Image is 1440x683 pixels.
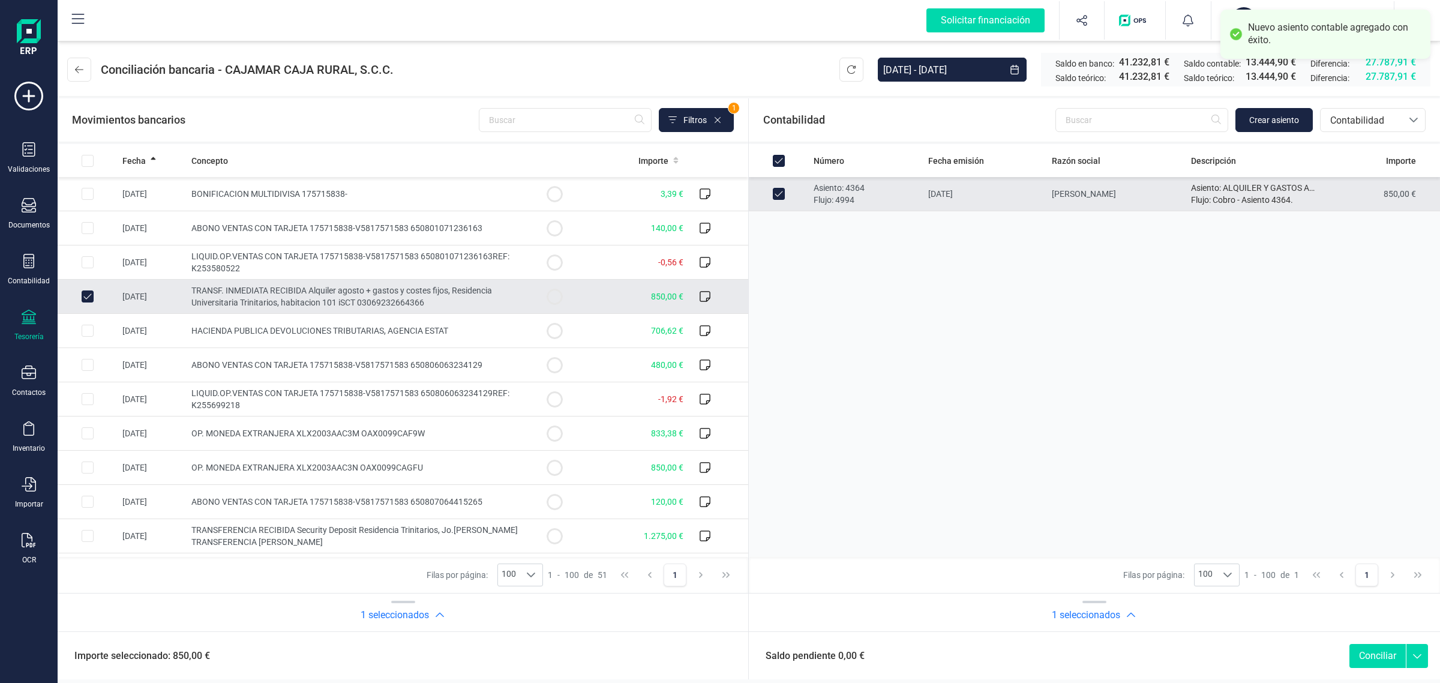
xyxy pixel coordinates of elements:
div: Documentos [8,220,50,230]
button: Conciliar [1349,644,1406,668]
div: Row Selected 484284c5-8f46-42cc-aca0-b94e0b5627e9 [82,222,94,234]
div: Contabilidad [8,276,50,286]
span: -1,92 € [658,394,683,404]
button: Last Page [715,564,737,586]
span: LIQUID.OP.VENTAS CON TARJETA 175715838-V5817571583 650806063234129REF: K255699218 [191,388,509,410]
td: [DATE] [118,245,187,280]
span: Conciliación bancaria - CAJAMAR CAJA RURAL, S.C.C. [101,61,394,78]
span: 850,00 € [651,463,683,472]
div: Filas por página: [1123,564,1240,586]
button: Choose Date [1003,58,1027,82]
span: Concepto [191,155,228,167]
span: 120,00 € [651,497,683,507]
h2: 1 seleccionados [1052,608,1120,622]
button: First Page [1305,564,1328,586]
span: BONIFICACION MULTIDIVISA 175715838- [191,189,347,199]
span: Crear asiento [1249,114,1299,126]
td: [DATE] [118,211,187,245]
span: Importe [638,155,668,167]
div: Row Selected 530511f8-15b3-465a-b1da-7d042110fc6f [82,496,94,508]
span: 1.275,00 € [644,531,683,541]
div: Row Selected 459019f0-9d2a-4150-aae2-c64bc5f8f4cb [82,359,94,371]
span: 1 [728,103,739,113]
p: Asiento: 4364 [814,182,919,194]
td: [DATE] [118,280,187,314]
img: Logo de OPS [1119,14,1151,26]
span: 13.444,90 € [1246,55,1296,70]
div: OCR [22,555,36,565]
p: Flujo: 4994 [814,194,919,206]
span: 1 [548,569,553,581]
span: 833,38 € [651,429,683,438]
span: 850,00 € [651,292,683,301]
p: Flujo: Cobro - Asiento 4364. [1191,194,1319,206]
td: [DATE] [118,451,187,485]
span: HACIENDA PUBLICA DEVOLUCIONES TRIBUTARIAS, AGENCIA ESTAT [191,326,448,335]
span: Contabilidad [763,112,825,128]
span: ABONO VENTAS CON TARJETA 175715838-V5817571583 650801071236163 [191,223,482,233]
span: Número [814,155,844,167]
button: Last Page [1406,564,1429,586]
span: Saldo contable: [1184,58,1241,70]
span: 100 [1261,569,1276,581]
button: Page 1 [1355,564,1378,586]
span: 27.787,91 € [1366,70,1416,84]
span: Diferencia: [1310,58,1349,70]
span: Importe seleccionado: 850,00 € [60,649,210,663]
span: 1 [1294,569,1299,581]
td: [DATE] [118,177,187,211]
span: 100 [565,569,579,581]
p: Asiento: ALQUILER Y GASTOS AGOSTO [1191,182,1319,194]
button: Page 1 [664,564,686,586]
td: [DATE] [118,417,187,451]
div: Solicitar financiación [926,8,1045,32]
span: 13.444,90 € [1246,70,1296,84]
button: First Page [613,564,636,586]
div: Nuevo asiento contable agregado con éxito. [1248,22,1421,47]
span: Filtros [683,114,707,126]
td: [DATE] [923,177,1047,211]
span: 100 [1195,564,1216,586]
span: 51 [598,569,607,581]
span: Saldo en banco: [1055,58,1114,70]
input: Buscar [1055,108,1228,132]
button: Next Page [1381,564,1404,586]
span: Fecha [122,155,146,167]
button: Filtros [659,108,734,132]
div: Row Selected 27cbdd95-4f8d-493b-80c1-c1a22c17ca56 [82,188,94,200]
div: Row Selected c788d8bf-e6ec-4afa-b1ed-cb8016cc3635 [82,393,94,405]
span: 3,39 € [661,189,683,199]
button: Previous Page [638,564,661,586]
span: Movimientos bancarios [72,112,185,128]
td: [DATE] [118,348,187,382]
span: Contabilidad [1325,113,1397,128]
span: Saldo teórico: [1055,72,1106,84]
span: -0,56 € [658,257,683,267]
button: Logo de OPS [1112,1,1158,40]
td: [DATE] [118,382,187,417]
td: [DATE] [118,314,187,348]
div: Row Unselected 56930bd7-d069-473c-a389-f8bac595026b [82,290,94,302]
div: Validaciones [8,164,50,174]
div: - [548,569,607,581]
span: Razón social [1052,155,1100,167]
span: 706,62 € [651,326,683,335]
div: Row Selected 5c6af55f-2539-49b7-9e6c-027f49811cc3 [82,462,94,474]
div: Tesorería [14,332,44,342]
div: Filas por página: [427,564,543,586]
button: Previous Page [1330,564,1353,586]
div: NA [1231,7,1257,34]
span: TRANSFERENCIA RECIBIDA Security Deposit Residencia Trinitarios, Jo.[PERSON_NAME] TRANSFERENCIA [P... [191,525,518,547]
span: de [1280,569,1289,581]
span: ABONO VENTAS CON TARJETA 175715838-V5817571583 650806063234129 [191,360,482,370]
button: Crear asiento [1235,108,1313,132]
span: de [584,569,593,581]
div: All items unselected [82,155,94,167]
div: Row Unselected 40a8ed6f-88a5-424e-addf-372aa18859ed [773,188,785,200]
span: 1 [1244,569,1249,581]
span: OP. MONEDA EXTRANJERA XLX2003AAC3N OAX0099CAGFU [191,463,423,472]
button: Solicitar financiación [912,1,1059,40]
span: Saldo teórico: [1184,72,1234,84]
td: [DATE] [118,553,187,588]
span: Saldo pendiente 0,00 € [751,649,865,663]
